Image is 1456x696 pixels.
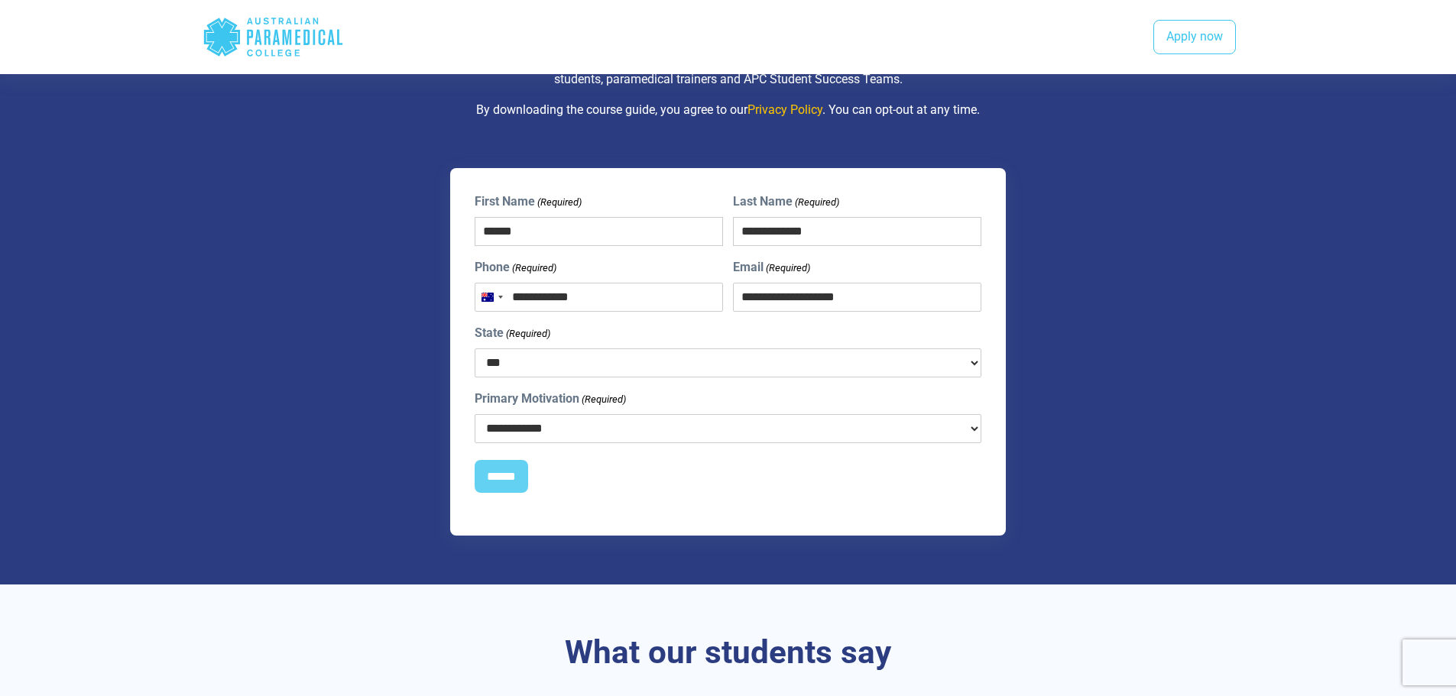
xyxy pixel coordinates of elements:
[747,102,822,117] a: Privacy Policy
[536,195,582,210] span: (Required)
[475,390,626,408] label: Primary Motivation
[475,258,556,277] label: Phone
[765,261,811,276] span: (Required)
[504,326,550,342] span: (Required)
[733,258,810,277] label: Email
[475,324,550,342] label: State
[511,261,556,276] span: (Required)
[281,101,1176,119] p: By downloading the course guide, you agree to our . You can opt-out at any time.
[475,193,582,211] label: First Name
[475,283,507,311] button: Selected country
[203,12,344,62] div: Australian Paramedical College
[281,633,1176,672] h3: What our students say
[1153,20,1236,55] a: Apply now
[580,392,626,407] span: (Required)
[794,195,840,210] span: (Required)
[733,193,839,211] label: Last Name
